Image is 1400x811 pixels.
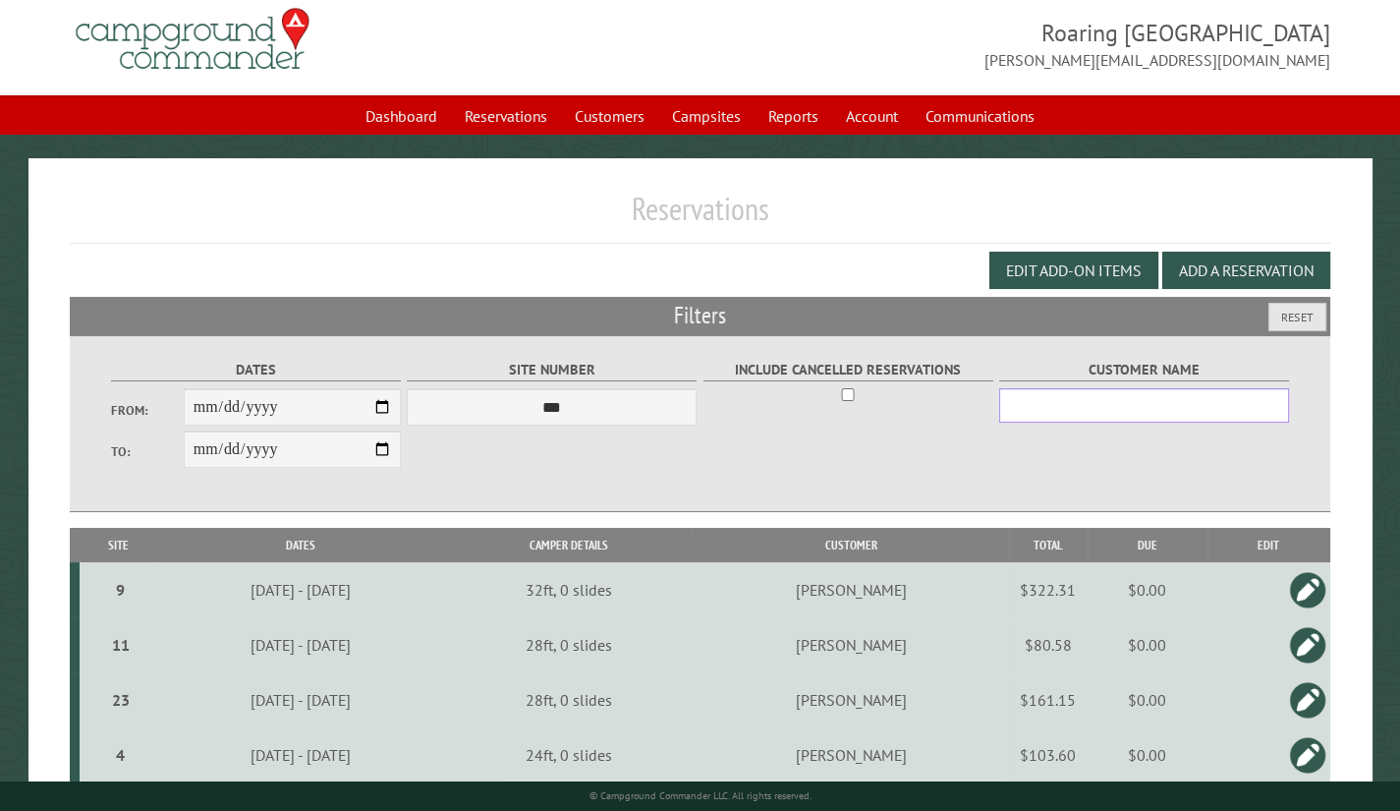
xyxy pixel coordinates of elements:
label: Customer Name [999,359,1289,381]
td: [PERSON_NAME] [693,617,1008,672]
td: $0.00 [1088,727,1207,783]
td: $0.00 [1088,617,1207,672]
div: 9 [87,580,153,600]
td: [PERSON_NAME] [693,562,1008,617]
td: 28ft, 0 slides [443,617,693,672]
label: Include Cancelled Reservations [703,359,993,381]
td: [PERSON_NAME] [693,727,1008,783]
a: Account [834,97,910,135]
a: Reports [756,97,830,135]
a: Dashboard [354,97,449,135]
div: [DATE] - [DATE] [160,580,440,600]
div: [DATE] - [DATE] [160,635,440,655]
th: Edit [1207,528,1330,562]
td: 28ft, 0 slides [443,672,693,727]
a: Reservations [453,97,559,135]
label: Dates [111,359,401,381]
button: Edit Add-on Items [989,252,1158,289]
div: 4 [87,745,153,765]
th: Site [80,528,157,562]
th: Camper Details [443,528,693,562]
td: 32ft, 0 slides [443,562,693,617]
td: $322.31 [1009,562,1088,617]
a: Campsites [660,97,753,135]
td: 24ft, 0 slides [443,727,693,783]
button: Add a Reservation [1162,252,1330,289]
a: Customers [563,97,656,135]
div: [DATE] - [DATE] [160,690,440,710]
td: $161.15 [1009,672,1088,727]
small: © Campground Commander LLC. All rights reserved. [589,789,812,802]
label: To: [111,442,184,461]
th: Customer [693,528,1008,562]
td: [PERSON_NAME] [693,672,1008,727]
h2: Filters [70,297,1330,334]
button: Reset [1268,303,1326,331]
div: [DATE] - [DATE] [160,745,440,765]
h1: Reservations [70,190,1330,244]
th: Dates [157,528,444,562]
img: Campground Commander [70,1,315,78]
span: Roaring [GEOGRAPHIC_DATA] [PERSON_NAME][EMAIL_ADDRESS][DOMAIN_NAME] [700,17,1330,72]
td: $80.58 [1009,617,1088,672]
td: $103.60 [1009,727,1088,783]
label: From: [111,401,184,420]
th: Total [1009,528,1088,562]
a: Communications [914,97,1046,135]
div: 23 [87,690,153,710]
th: Due [1088,528,1207,562]
label: Site Number [407,359,697,381]
td: $0.00 [1088,562,1207,617]
div: 11 [87,635,153,655]
td: $0.00 [1088,672,1207,727]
